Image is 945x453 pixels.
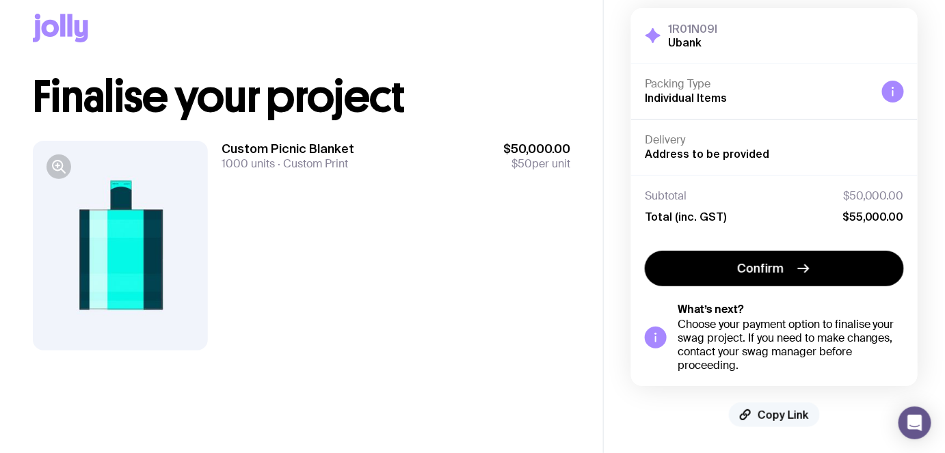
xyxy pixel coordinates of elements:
h4: Delivery [645,133,904,147]
span: $50,000.00 [503,141,570,157]
span: Copy Link [758,408,809,422]
span: Custom Print [275,156,348,171]
h3: Custom Picnic Blanket [222,141,354,157]
span: per unit [503,157,570,171]
h5: What’s next? [678,303,904,316]
h2: Ubank [668,36,717,49]
span: 1000 units [222,156,275,171]
span: Total (inc. GST) [645,210,726,223]
div: Open Intercom Messenger [899,407,931,439]
span: $50,000.00 [843,189,904,203]
button: Copy Link [729,402,820,427]
span: $55,000.00 [842,210,904,223]
span: Individual Items [645,92,727,104]
span: Address to be provided [645,148,769,160]
div: Choose your payment option to finalise your swag project. If you need to make changes, contact yo... [678,318,904,372]
button: Confirm [645,251,904,286]
span: Confirm [738,260,784,277]
h4: Packing Type [645,77,871,91]
span: Subtotal [645,189,687,203]
h3: 1R01N09I [668,22,717,36]
span: $50 [511,156,532,171]
h1: Finalise your project [33,75,570,119]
